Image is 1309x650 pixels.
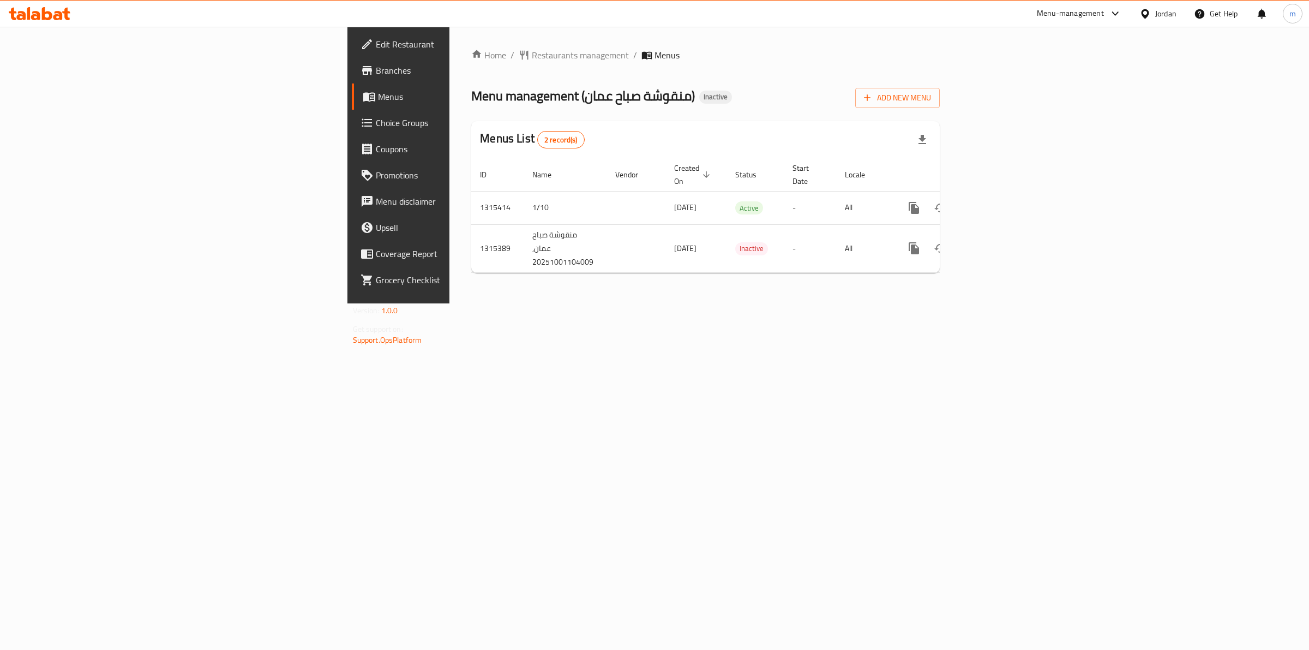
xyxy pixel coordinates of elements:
th: Actions [892,158,1014,192]
div: Total records count [537,131,585,148]
a: Upsell [352,214,566,241]
span: Inactive [735,242,768,255]
span: Vendor [615,168,652,181]
span: Active [735,202,763,214]
span: Name [532,168,566,181]
span: Grocery Checklist [376,273,557,287]
a: Branches [352,57,566,84]
span: Menus [654,49,680,62]
span: [DATE] [674,241,696,255]
span: m [1289,8,1296,20]
span: Promotions [376,169,557,182]
a: Menus [352,84,566,110]
a: Menu disclaimer [352,188,566,214]
button: more [901,235,927,261]
h2: Menus List [480,130,584,148]
a: Promotions [352,162,566,188]
div: Active [735,201,763,214]
span: Choice Groups [376,116,557,129]
button: Change Status [927,195,953,221]
span: Restaurants management [532,49,629,62]
span: Get support on: [353,322,403,336]
span: Menu disclaimer [376,195,557,208]
span: Menus [378,90,557,103]
button: Change Status [927,235,953,261]
a: Support.OpsPlatform [353,333,422,347]
a: Grocery Checklist [352,267,566,293]
span: Menu management ( منقوشة صباح عمان ) [471,84,695,108]
span: 2 record(s) [538,135,584,145]
a: Restaurants management [519,49,629,62]
span: Status [735,168,771,181]
span: Created On [674,162,713,188]
span: Coverage Report [376,247,557,260]
td: - [784,224,836,272]
td: All [836,224,892,272]
a: Edit Restaurant [352,31,566,57]
button: more [901,195,927,221]
span: ID [480,168,501,181]
a: Choice Groups [352,110,566,136]
span: Locale [845,168,879,181]
li: / [633,49,637,62]
td: - [784,191,836,224]
div: Menu-management [1037,7,1104,20]
div: Inactive [699,91,732,104]
nav: breadcrumb [471,49,940,62]
span: Inactive [699,92,732,102]
button: Add New Menu [855,88,940,108]
span: 1.0.0 [381,303,398,318]
span: [DATE] [674,200,696,214]
span: Coupons [376,142,557,156]
a: Coverage Report [352,241,566,267]
span: Upsell [376,221,557,234]
span: Edit Restaurant [376,38,557,51]
a: Coupons [352,136,566,162]
span: Branches [376,64,557,77]
div: Export file [909,127,935,153]
table: enhanced table [471,158,1014,273]
td: All [836,191,892,224]
div: Jordan [1155,8,1176,20]
span: Add New Menu [864,91,931,105]
span: Start Date [792,162,823,188]
span: Version: [353,303,380,318]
